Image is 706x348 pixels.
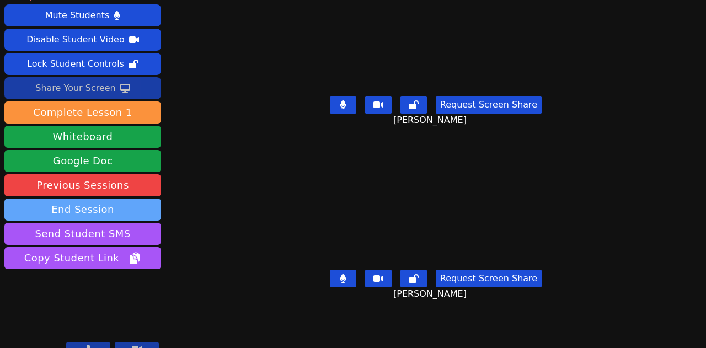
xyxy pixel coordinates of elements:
button: Send Student SMS [4,223,161,245]
button: End Session [4,199,161,221]
button: Mute Students [4,4,161,26]
button: Complete Lesson 1 [4,101,161,124]
button: Request Screen Share [436,96,542,114]
div: Mute Students [45,7,109,24]
span: [PERSON_NAME] [393,114,469,127]
div: Disable Student Video [26,31,124,49]
button: Whiteboard [4,126,161,148]
div: Lock Student Controls [27,55,124,73]
div: Share Your Screen [35,79,116,97]
button: Share Your Screen [4,77,161,99]
a: Previous Sessions [4,174,161,196]
button: Lock Student Controls [4,53,161,75]
span: [PERSON_NAME] [393,287,469,301]
button: Disable Student Video [4,29,161,51]
button: Copy Student Link [4,247,161,269]
button: Request Screen Share [436,270,542,287]
a: Google Doc [4,150,161,172]
span: Copy Student Link [24,250,141,266]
